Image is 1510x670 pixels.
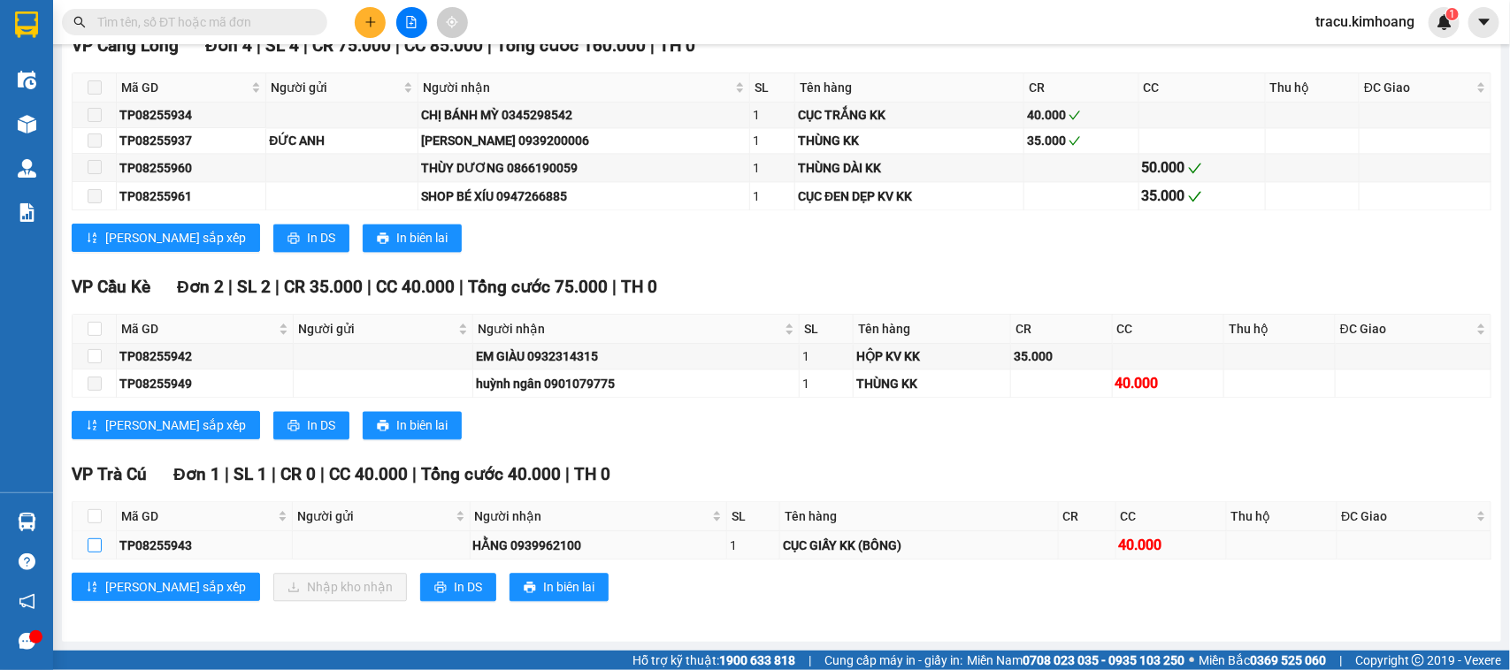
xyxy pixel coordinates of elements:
div: 1 [753,105,792,125]
span: In biên lai [396,228,448,247]
div: TP08255961 [119,187,263,206]
span: question-circle [19,553,35,570]
span: CR 35.000 [284,277,363,297]
span: TH 0 [621,277,657,297]
div: TP08255934 [119,105,263,125]
span: printer [287,232,300,246]
div: 35.000 [1142,185,1262,207]
span: | [225,464,229,484]
span: notification [19,593,35,610]
span: In biên lai [396,415,448,435]
div: THÙY DƯƠNG 0866190059 [421,158,747,178]
th: Thu hộ [1224,315,1336,344]
div: 40.000 [1027,105,1135,125]
span: [PERSON_NAME] sắp xếp [105,577,246,597]
span: | [257,35,261,56]
button: file-add [396,7,427,38]
th: Thu hộ [1227,502,1338,531]
span: Tổng cước 160.000 [496,35,646,56]
td: TP08255943 [117,531,293,560]
span: Đơn 4 [205,35,252,56]
div: THÙNG DÀI KK [798,158,1021,178]
span: Người nhận [423,78,732,97]
div: huỳnh ngân 0901079775 [476,374,796,393]
th: CR [1024,73,1138,103]
th: CC [1113,315,1224,344]
img: icon-new-feature [1437,14,1453,30]
span: | [809,651,811,670]
div: 35.000 [1027,131,1135,150]
span: tracu.kimhoang [1301,11,1429,33]
th: Tên hàng [795,73,1024,103]
img: solution-icon [18,203,36,222]
button: printerIn DS [420,573,496,601]
div: CHỊ BÁNH MỲ 0345298542 [421,105,747,125]
span: Người gửi [271,78,399,97]
span: | [395,35,400,56]
div: 40.000 [1115,372,1221,394]
button: caret-down [1468,7,1499,38]
span: message [19,633,35,650]
span: printer [377,419,389,433]
button: aim [437,7,468,38]
span: Miền Bắc [1199,651,1326,670]
div: CỤC GIẤY KK (BÔNG) [783,536,1055,555]
th: CC [1116,502,1227,531]
button: sort-ascending[PERSON_NAME] sắp xếp [72,411,260,439]
span: Người nhận [478,319,781,339]
span: | [650,35,655,56]
img: warehouse-icon [18,159,36,178]
input: Tìm tên, số ĐT hoặc mã đơn [97,12,306,32]
span: Người gửi [298,319,455,339]
span: search [73,16,86,28]
span: VP Trà Cú [72,464,147,484]
span: In DS [454,577,482,597]
div: 35.000 [1014,346,1109,366]
td: TP08255961 [117,182,266,210]
span: Cung cấp máy in - giấy in: [824,651,962,670]
button: downloadNhập kho nhận [273,573,407,601]
span: caret-down [1476,14,1492,30]
div: ĐỨC ANH [269,131,414,150]
span: Đơn 2 [177,277,224,297]
span: check [1188,189,1202,203]
span: printer [287,419,300,433]
td: TP08255937 [117,128,266,154]
img: warehouse-icon [18,71,36,89]
span: [PERSON_NAME] sắp xếp [105,415,246,435]
span: CC 85.000 [404,35,483,56]
span: TH 0 [574,464,610,484]
th: Tên hàng [780,502,1059,531]
div: 1 [802,374,850,393]
div: TP08255960 [119,158,263,178]
td: TP08255960 [117,154,266,182]
span: Mã GD [121,78,248,97]
img: warehouse-icon [18,513,36,531]
span: 1 [1449,8,1455,20]
th: CC [1139,73,1266,103]
th: CR [1011,315,1113,344]
img: logo-vxr [15,11,38,38]
span: Miền Nam [967,651,1184,670]
span: copyright [1412,654,1424,666]
div: 40.000 [1119,534,1223,556]
div: 50.000 [1142,156,1262,179]
span: | [412,464,417,484]
th: Thu hộ [1266,73,1361,103]
div: 1 [802,346,850,366]
span: SL 4 [265,35,299,56]
div: SHOP BÉ XÍU 0947266885 [421,187,747,206]
span: CC 40.000 [376,277,455,297]
th: SL [750,73,795,103]
div: 1 [753,187,792,206]
th: SL [800,315,854,344]
span: Người gửi [297,506,452,526]
div: TP08255942 [119,346,290,366]
div: THÙNG KK [856,374,1008,393]
th: SL [727,502,780,531]
span: ĐC Giao [1364,78,1473,97]
span: Mã GD [121,319,275,339]
span: | [565,464,570,484]
span: ⚪️ [1189,657,1194,664]
button: printerIn biên lai [363,411,462,439]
